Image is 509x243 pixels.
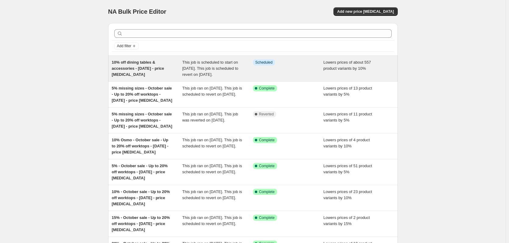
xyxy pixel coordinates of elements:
[182,189,242,200] span: This job ran on [DATE]. This job is scheduled to revert on [DATE].
[337,9,394,14] span: Add new price [MEDICAL_DATA]
[182,112,238,122] span: This job ran on [DATE]. This job was reverted on [DATE].
[182,164,242,174] span: This job ran on [DATE]. This job is scheduled to revert on [DATE].
[112,112,173,129] span: 5% missing sizes - October sale - Up to 20% off worktops - [DATE] - price [MEDICAL_DATA]
[255,60,273,65] span: Scheduled
[333,7,397,16] button: Add new price [MEDICAL_DATA]
[323,189,372,200] span: Lowers prices of 23 product variants by 10%
[259,215,275,220] span: Complete
[108,8,166,15] span: NA Bulk Price Editor
[323,60,371,71] span: Lowers prices of about 557 product variants by 10%
[259,138,275,143] span: Complete
[182,215,242,226] span: This job ran on [DATE]. This job is scheduled to revert on [DATE].
[259,86,275,91] span: Complete
[182,60,238,77] span: This job is scheduled to start on [DATE]. This job is scheduled to revert on [DATE].
[323,138,370,148] span: Lowers prices of 4 product variants by 10%
[323,86,372,97] span: Lowers prices of 13 product variants by 5%
[323,112,372,122] span: Lowers prices of 11 product variants by 5%
[112,215,170,232] span: 15% - October sale - Up to 20% off worktops - [DATE] - price [MEDICAL_DATA]
[112,138,169,154] span: 10% Osmo - October sale - Up to 20% off worktops - [DATE] - price [MEDICAL_DATA]
[259,164,275,168] span: Complete
[182,86,242,97] span: This job ran on [DATE]. This job is scheduled to revert on [DATE].
[112,60,164,77] span: 10% off dining tables & accessories - [DATE] - price [MEDICAL_DATA]
[112,189,170,206] span: 10% - October sale - Up to 20% off worktops - [DATE] - price [MEDICAL_DATA]
[112,86,173,103] span: 5% missing sizes - October sale - Up to 20% off worktops - [DATE] - price [MEDICAL_DATA]
[259,189,275,194] span: Complete
[117,44,131,48] span: Add filter
[323,215,370,226] span: Lowers prices of 2 product variants by 15%
[114,42,139,50] button: Add filter
[259,112,274,117] span: Reverted
[182,138,242,148] span: This job ran on [DATE]. This job is scheduled to revert on [DATE].
[112,164,168,180] span: 5% - October sale - Up to 20% off worktops - [DATE] - price [MEDICAL_DATA]
[323,164,372,174] span: Lowers prices of 51 product variants by 5%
